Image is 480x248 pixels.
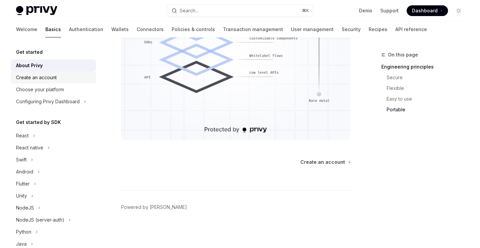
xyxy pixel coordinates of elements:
span: Dashboard [412,7,438,14]
div: Unity [16,192,27,200]
div: React native [16,144,43,152]
button: Open search [167,5,313,17]
div: Search... [180,7,198,15]
a: Create an account [11,72,96,84]
a: Easy to use [381,94,469,104]
button: Toggle Unity section [11,190,96,202]
a: Transaction management [223,21,283,37]
div: Swift [16,156,27,164]
div: Create an account [16,74,57,82]
div: NodeJS [16,204,34,212]
div: Choose your platform [16,86,64,94]
a: Recipes [369,21,387,37]
h5: Get started by SDK [16,118,61,126]
div: React [16,132,29,140]
span: ⌘ K [302,8,309,13]
button: Toggle Configuring Privy Dashboard section [11,96,96,108]
div: Configuring Privy Dashboard [16,98,80,106]
a: Wallets [111,21,129,37]
img: light logo [16,6,57,15]
a: Flexible [381,83,469,94]
a: Engineering principles [381,61,469,72]
span: On this page [388,51,418,59]
button: Toggle React section [11,130,96,142]
div: Java [16,240,27,248]
div: Android [16,168,33,176]
a: Choose your platform [11,84,96,96]
a: Demo [359,7,372,14]
div: Flutter [16,180,30,188]
a: Policies & controls [172,21,215,37]
a: Welcome [16,21,37,37]
a: Authentication [69,21,103,37]
button: Toggle Flutter section [11,178,96,190]
a: API reference [395,21,427,37]
button: Toggle Swift section [11,154,96,166]
a: Powered by [PERSON_NAME] [121,204,187,211]
button: Toggle dark mode [453,5,464,16]
div: About Privy [16,61,43,70]
h5: Get started [16,48,43,56]
a: Basics [45,21,61,37]
button: Toggle React native section [11,142,96,154]
button: Toggle NodeJS section [11,202,96,214]
a: Secure [381,72,469,83]
a: Portable [381,104,469,115]
a: User management [291,21,334,37]
a: Security [342,21,361,37]
a: Create an account [300,159,350,165]
a: Support [380,7,399,14]
div: Python [16,228,31,236]
button: Toggle Python section [11,226,96,238]
a: Dashboard [407,5,448,16]
span: Create an account [300,159,345,165]
button: Toggle NodeJS (server-auth) section [11,214,96,226]
div: NodeJS (server-auth) [16,216,64,224]
a: About Privy [11,59,96,72]
a: Connectors [137,21,164,37]
button: Toggle Android section [11,166,96,178]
